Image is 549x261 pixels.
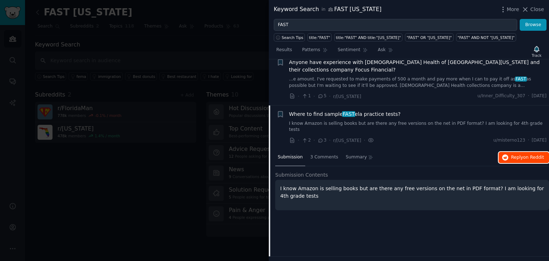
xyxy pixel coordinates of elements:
[276,47,292,53] span: Results
[289,76,547,89] a: ...e amount. I've requested to make payments of 500 a month and pay more when I can to pay it off...
[511,154,544,161] span: Reply
[307,33,332,41] a: title:"FAST"
[405,33,453,41] a: "FAST" OR "[US_STATE]"
[334,33,402,41] a: title:"FAST" AND title:"[US_STATE]"
[274,44,295,59] a: Results
[329,137,331,144] span: ·
[289,59,547,74] a: Anyone have experience with [DEMOGRAPHIC_DATA] Health of [GEOGRAPHIC_DATA][US_STATE] and their co...
[336,35,401,40] div: title:"FAST" AND title:"[US_STATE]"
[335,44,370,59] a: Sentiment
[528,93,529,99] span: ·
[282,35,303,40] span: Search Tips
[529,44,544,59] button: Track
[520,19,546,31] button: Browse
[375,44,396,59] a: Ask
[289,120,547,133] a: I know Amazon is selling books but are there any free versions on the net in PDF format? I am loo...
[329,93,331,100] span: ·
[515,77,527,82] span: FAST
[317,137,326,144] span: 3
[313,93,315,100] span: ·
[274,19,517,31] input: Try a keyword related to your business
[457,35,515,40] div: "FAST" AND NOT "[US_STATE]"
[528,137,529,144] span: ·
[532,53,541,58] div: Track
[499,6,519,13] button: More
[346,154,367,161] span: Summary
[302,93,311,99] span: 1
[317,93,326,99] span: 5
[302,47,320,53] span: Patterns
[278,154,303,161] span: Submission
[338,47,360,53] span: Sentiment
[298,93,299,100] span: ·
[274,33,305,41] button: Search Tips
[532,137,546,144] span: [DATE]
[289,110,401,118] span: Where to find sample ela practice tests?
[407,35,452,40] div: "FAST" OR "[US_STATE]"
[289,110,401,118] a: Where to find sampleFASTela practice tests?
[499,152,549,163] button: Replyon Reddit
[280,185,544,200] p: I know Amazon is selling books but are there any free versions on the net in PDF format? I am loo...
[478,93,525,99] span: u/Inner_Difficulty_307
[532,93,546,99] span: [DATE]
[378,47,386,53] span: Ask
[342,111,355,117] span: FAST
[456,33,516,41] a: "FAST" AND NOT "[US_STATE]"
[275,171,328,179] span: Submission Contents
[300,44,330,59] a: Patterns
[530,6,544,13] span: Close
[313,137,315,144] span: ·
[321,6,325,13] span: in
[274,5,381,14] div: Keyword Search FAST [US_STATE]
[298,137,299,144] span: ·
[333,138,361,143] span: r/[US_STATE]
[507,6,519,13] span: More
[364,137,365,144] span: ·
[310,154,338,161] span: 3 Comments
[493,137,525,144] span: u/misterno123
[309,35,330,40] div: title:"FAST"
[302,137,311,144] span: 2
[521,6,544,13] button: Close
[523,155,544,160] span: on Reddit
[333,94,361,99] span: r/[US_STATE]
